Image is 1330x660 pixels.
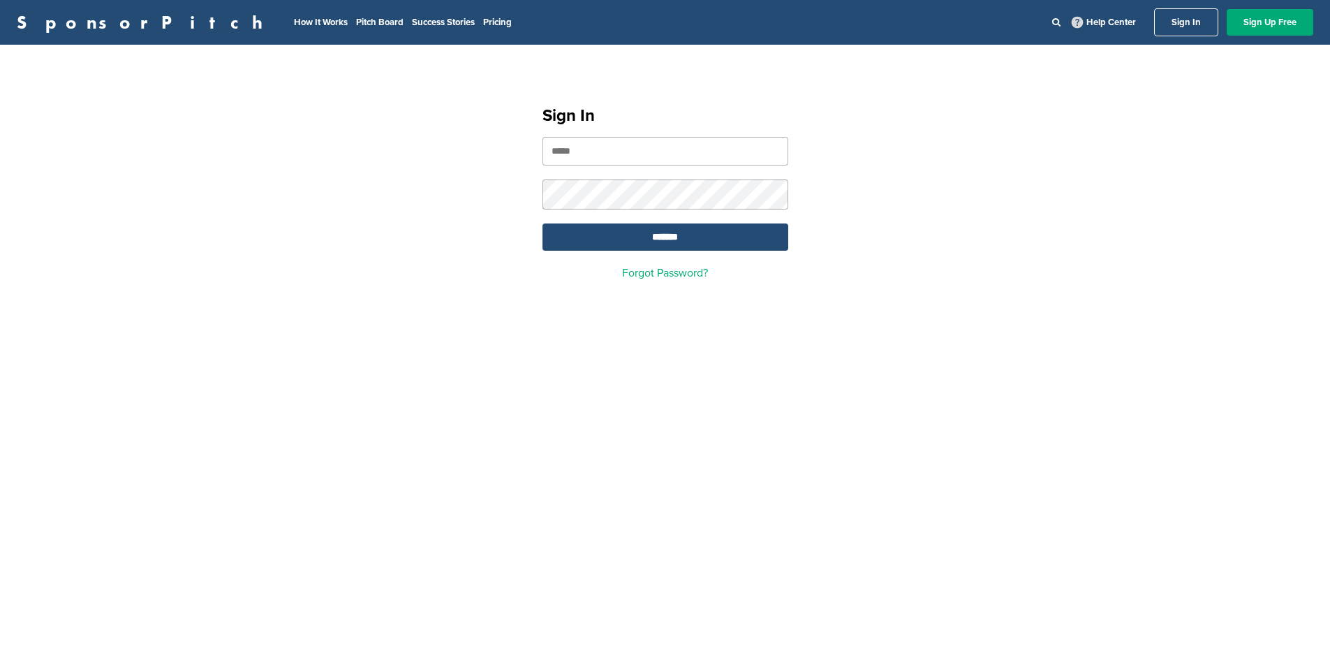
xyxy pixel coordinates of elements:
a: Sign In [1154,8,1218,36]
h1: Sign In [542,103,788,129]
a: How It Works [294,17,348,28]
a: Help Center [1069,14,1139,31]
a: Forgot Password? [622,266,708,280]
a: Sign Up Free [1227,9,1313,36]
a: Success Stories [412,17,475,28]
a: Pitch Board [356,17,404,28]
a: SponsorPitch [17,13,272,31]
a: Pricing [483,17,512,28]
